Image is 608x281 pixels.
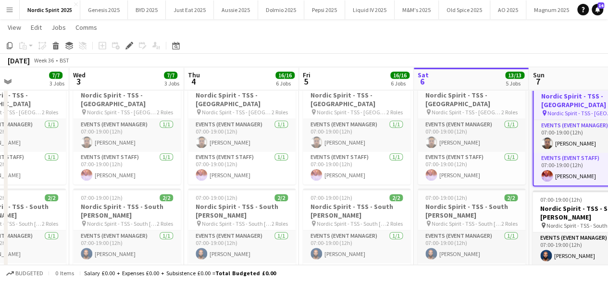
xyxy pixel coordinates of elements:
[15,270,43,277] span: Budgeted
[20,0,80,19] button: Nordic Spirit 2025
[304,0,345,19] button: Pepsi 2025
[51,23,66,32] span: Jobs
[439,0,490,19] button: Old Spice 2025
[215,269,276,277] span: Total Budgeted £0.00
[5,268,45,279] button: Budgeted
[72,21,101,34] a: Comms
[8,56,30,65] div: [DATE]
[75,23,97,32] span: Comms
[214,0,258,19] button: Aussie 2025
[80,0,128,19] button: Genesis 2025
[395,0,439,19] button: M&M's 2025
[258,0,304,19] button: Dolmio 2025
[8,23,21,32] span: View
[84,269,276,277] div: Salary £0.00 + Expenses £0.00 + Subsistence £0.00 =
[60,57,69,64] div: BST
[592,4,603,15] a: 14
[27,21,46,34] a: Edit
[53,269,76,277] span: 0 items
[4,21,25,34] a: View
[166,0,214,19] button: Just Eat 2025
[31,23,42,32] span: Edit
[490,0,526,19] button: AO 2025
[345,0,395,19] button: Liquid IV 2025
[128,0,166,19] button: BYD 2025
[526,0,577,19] button: Magnum 2025
[48,21,70,34] a: Jobs
[32,57,56,64] span: Week 36
[597,2,604,9] span: 14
